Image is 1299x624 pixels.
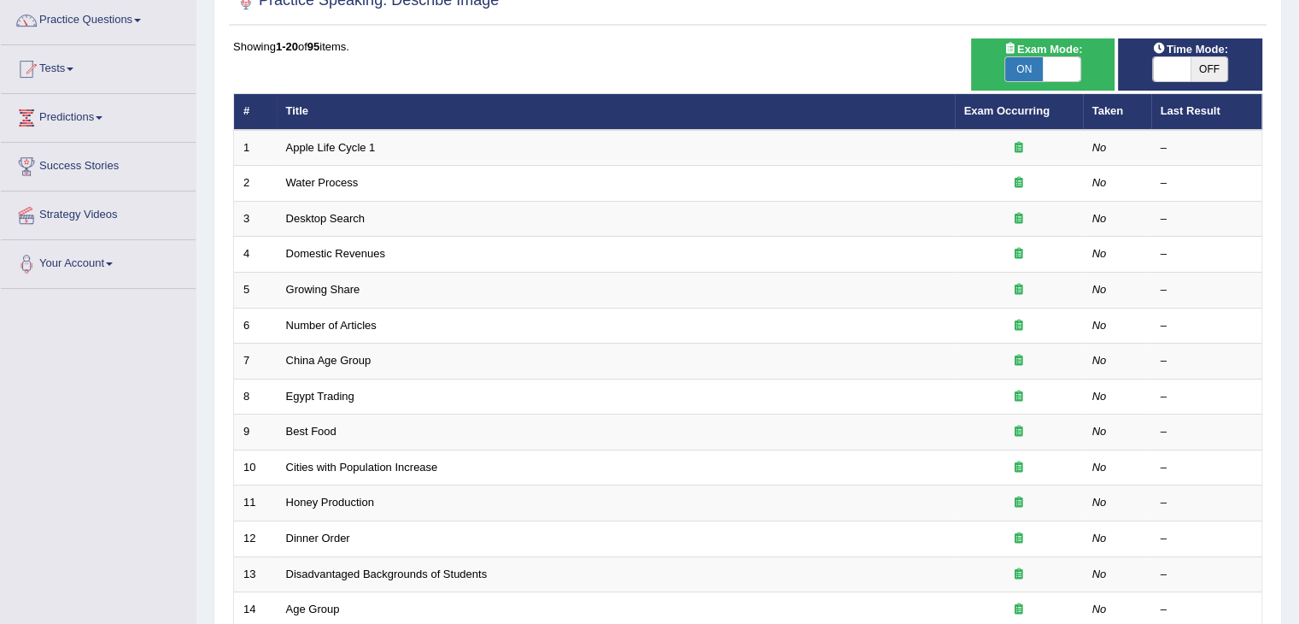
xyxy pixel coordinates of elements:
[1161,567,1253,583] div: –
[1092,141,1107,154] em: No
[1161,282,1253,298] div: –
[1161,460,1253,476] div: –
[1,240,196,283] a: Your Account
[1161,353,1253,369] div: –
[286,603,340,615] a: Age Group
[286,496,374,509] a: Honey Production
[1161,211,1253,227] div: –
[1,45,196,88] a: Tests
[234,344,277,380] td: 7
[964,602,1074,618] div: Exam occurring question
[1146,40,1235,58] span: Time Mode:
[997,40,1089,58] span: Exam Mode:
[277,94,955,130] th: Title
[233,38,1262,55] div: Showing of items.
[1,191,196,234] a: Strategy Videos
[964,424,1074,440] div: Exam occurring question
[286,354,372,367] a: China Age Group
[307,40,319,53] b: 95
[234,415,277,450] td: 9
[1092,496,1107,509] em: No
[1092,532,1107,545] em: No
[286,247,385,260] a: Domestic Revenues
[964,531,1074,547] div: Exam occurring question
[964,246,1074,262] div: Exam occurring question
[1,94,196,137] a: Predictions
[964,140,1074,156] div: Exam occurring question
[1092,283,1107,296] em: No
[964,104,1050,117] a: Exam Occurring
[286,141,376,154] a: Apple Life Cycle 1
[1092,390,1107,403] em: No
[234,130,277,166] td: 1
[964,282,1074,298] div: Exam occurring question
[1092,319,1107,332] em: No
[964,460,1074,476] div: Exam occurring question
[234,450,277,486] td: 10
[234,273,277,309] td: 5
[1161,389,1253,405] div: –
[1161,175,1253,191] div: –
[1092,212,1107,225] em: No
[1092,603,1107,615] em: No
[964,495,1074,511] div: Exam occurring question
[1161,246,1253,262] div: –
[1092,568,1107,580] em: No
[234,556,277,592] td: 13
[234,237,277,273] td: 4
[1161,495,1253,511] div: –
[964,211,1074,227] div: Exam occurring question
[1151,94,1262,130] th: Last Result
[286,283,360,296] a: Growing Share
[971,38,1115,91] div: Show exams occurring in exams
[286,425,336,438] a: Best Food
[1092,461,1107,474] em: No
[1092,247,1107,260] em: No
[1161,602,1253,618] div: –
[964,353,1074,369] div: Exam occurring question
[1161,531,1253,547] div: –
[1191,57,1228,81] span: OFF
[1161,424,1253,440] div: –
[1005,57,1043,81] span: ON
[234,379,277,415] td: 8
[1161,318,1253,334] div: –
[964,567,1074,583] div: Exam occurring question
[964,318,1074,334] div: Exam occurring question
[286,319,377,332] a: Number of Articles
[1092,354,1107,367] em: No
[276,40,298,53] b: 1-20
[234,201,277,237] td: 3
[286,568,488,580] a: Disadvantaged Backgrounds of Students
[286,532,350,545] a: Dinner Order
[1161,140,1253,156] div: –
[234,521,277,556] td: 12
[964,389,1074,405] div: Exam occurring question
[1092,425,1107,438] em: No
[234,308,277,344] td: 6
[286,176,359,189] a: Water Process
[286,461,438,474] a: Cities with Population Increase
[1092,176,1107,189] em: No
[1083,94,1151,130] th: Taken
[286,212,366,225] a: Desktop Search
[234,486,277,521] td: 11
[286,390,354,403] a: Egypt Trading
[234,94,277,130] th: #
[234,166,277,202] td: 2
[1,143,196,185] a: Success Stories
[964,175,1074,191] div: Exam occurring question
